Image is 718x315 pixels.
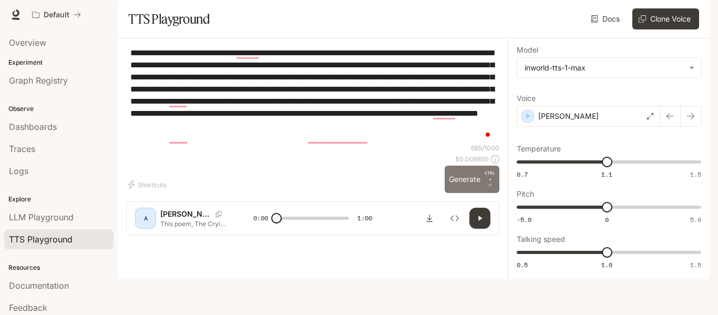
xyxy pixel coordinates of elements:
p: [PERSON_NAME] [160,209,211,219]
div: A [137,210,154,227]
textarea: To enrich screen reader interactions, please activate Accessibility in Grammarly extension settings [130,47,495,144]
div: inworld-tts-1-max [517,58,701,78]
button: Copy Voice ID [211,211,226,217]
span: 1.1 [601,170,612,179]
span: 0.7 [517,170,528,179]
a: Docs [589,8,624,29]
span: 1.0 [601,260,612,269]
button: GenerateCTRL +⏎ [445,166,499,193]
p: Pitch [517,190,534,198]
button: Clone Voice [632,8,699,29]
h1: TTS Playground [128,8,210,29]
p: Talking speed [517,236,565,243]
p: Voice [517,95,536,102]
span: 0:00 [253,213,268,223]
button: Download audio [419,208,440,229]
p: ⏎ [485,170,495,189]
span: 1.5 [690,170,701,179]
p: [PERSON_NAME] [538,111,599,121]
p: This poem, The Crying of Water by [PERSON_NAME], is about restlessness, longing, and the human he... [160,219,228,228]
button: All workspaces [27,4,86,25]
p: CTRL + [485,170,495,182]
span: 0 [605,215,609,224]
span: -5.0 [517,215,531,224]
span: 5.0 [690,215,701,224]
p: Temperature [517,145,561,153]
span: 1.5 [690,260,701,269]
button: Inspect [444,208,465,229]
span: 0.5 [517,260,528,269]
p: Model [517,46,538,54]
div: inworld-tts-1-max [525,63,684,73]
span: 1:00 [357,213,372,223]
button: Shortcuts [126,176,171,193]
p: Default [44,11,69,19]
